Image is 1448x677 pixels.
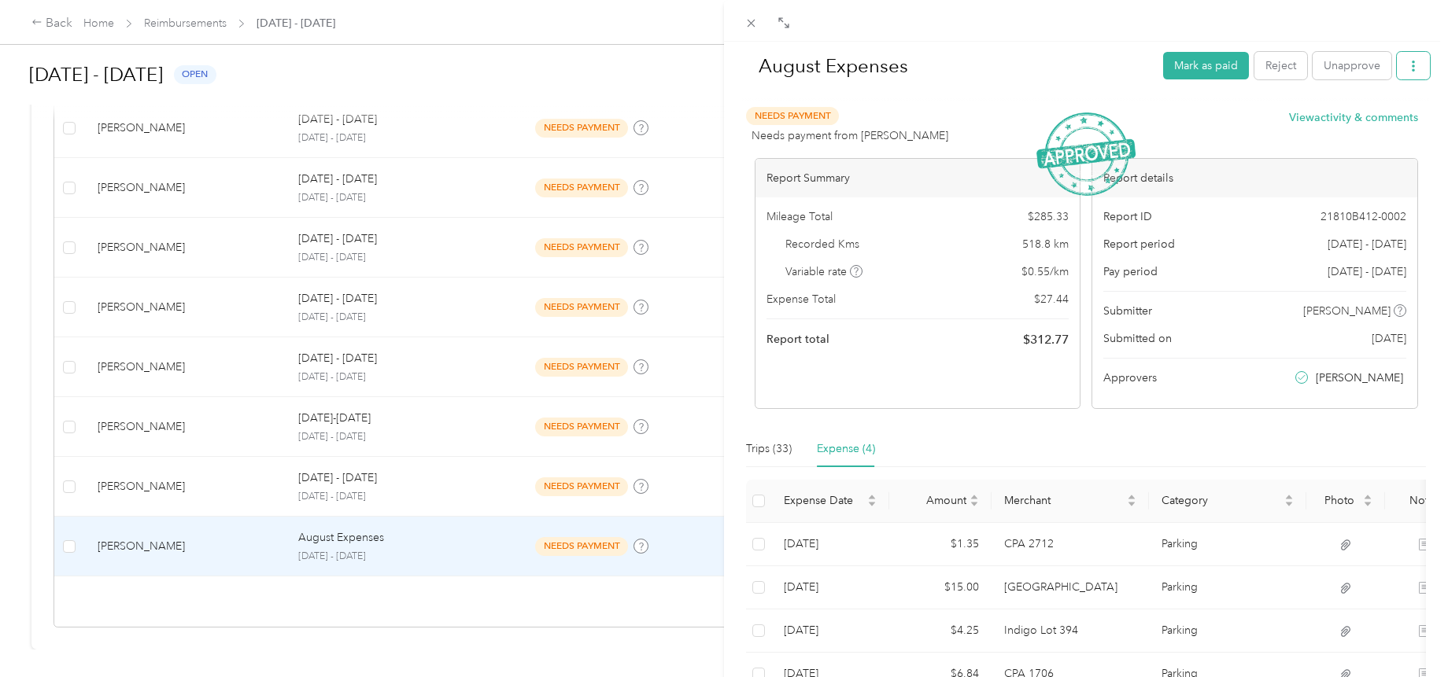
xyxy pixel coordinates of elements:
[1149,480,1306,523] th: Category
[771,523,889,566] td: 8-29-2025
[771,566,889,609] td: 8-28-2025
[746,107,839,125] span: Needs Payment
[784,494,864,507] span: Expense Date
[1284,499,1294,509] span: caret-down
[1328,263,1406,280] span: [DATE] - [DATE]
[755,159,1080,197] div: Report Summary
[970,492,979,502] span: caret-up
[1284,492,1294,502] span: caret-up
[992,566,1149,609] td: University of Calgary
[1289,109,1418,126] button: Viewactivity & comments
[1092,159,1417,197] div: Report details
[970,499,979,509] span: caret-down
[1103,330,1172,347] span: Submitted on
[1127,499,1136,509] span: caret-down
[889,566,992,609] td: $15.00
[771,609,889,653] td: 8-12-2025
[785,263,863,280] span: Variable rate
[1303,303,1391,319] span: [PERSON_NAME]
[992,523,1149,566] td: CPA 2712
[1254,52,1307,79] button: Reject
[1103,370,1157,386] span: Approvers
[1313,52,1391,79] button: Unapprove
[1103,263,1158,280] span: Pay period
[867,499,877,509] span: caret-down
[1319,494,1360,507] span: Photo
[1162,494,1281,507] span: Category
[889,523,992,566] td: $1.35
[766,291,836,307] span: Expense Total
[1328,236,1406,252] span: [DATE] - [DATE]
[1316,370,1403,386] span: [PERSON_NAME]
[1372,330,1406,347] span: [DATE]
[1163,52,1249,79] button: Mark as paid
[752,127,948,144] span: Needs payment from [PERSON_NAME]
[889,480,992,523] th: Amount
[992,480,1149,523] th: Merchant
[1103,208,1152,225] span: Report ID
[766,331,829,348] span: Report total
[1036,112,1136,197] img: ApprovedStamp
[889,609,992,653] td: $4.25
[1363,492,1372,502] span: caret-up
[771,480,889,523] th: Expense Date
[1149,609,1306,653] td: Parking
[746,440,792,458] div: Trips (33)
[1021,263,1069,280] span: $ 0.55 / km
[1149,566,1306,609] td: Parking
[1103,303,1152,319] span: Submitter
[1321,208,1406,225] span: 21810B412-0002
[1023,330,1069,349] span: $ 312.77
[766,208,833,225] span: Mileage Total
[867,492,877,502] span: caret-up
[1363,499,1372,509] span: caret-down
[1034,291,1069,307] span: $ 27.44
[1149,523,1306,566] td: Parking
[1127,492,1136,502] span: caret-up
[1004,494,1124,507] span: Merchant
[1103,236,1175,252] span: Report period
[1360,589,1448,677] iframe: Everlance-gr Chat Button Frame
[742,47,1152,85] h1: August Expenses
[902,494,966,507] span: Amount
[817,440,875,458] div: Expense (4)
[992,609,1149,653] td: Indigo Lot 394
[1028,208,1069,225] span: $ 285.33
[1306,480,1385,523] th: Photo
[1022,236,1069,252] span: 518.8 km
[785,236,859,252] span: Recorded Kms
